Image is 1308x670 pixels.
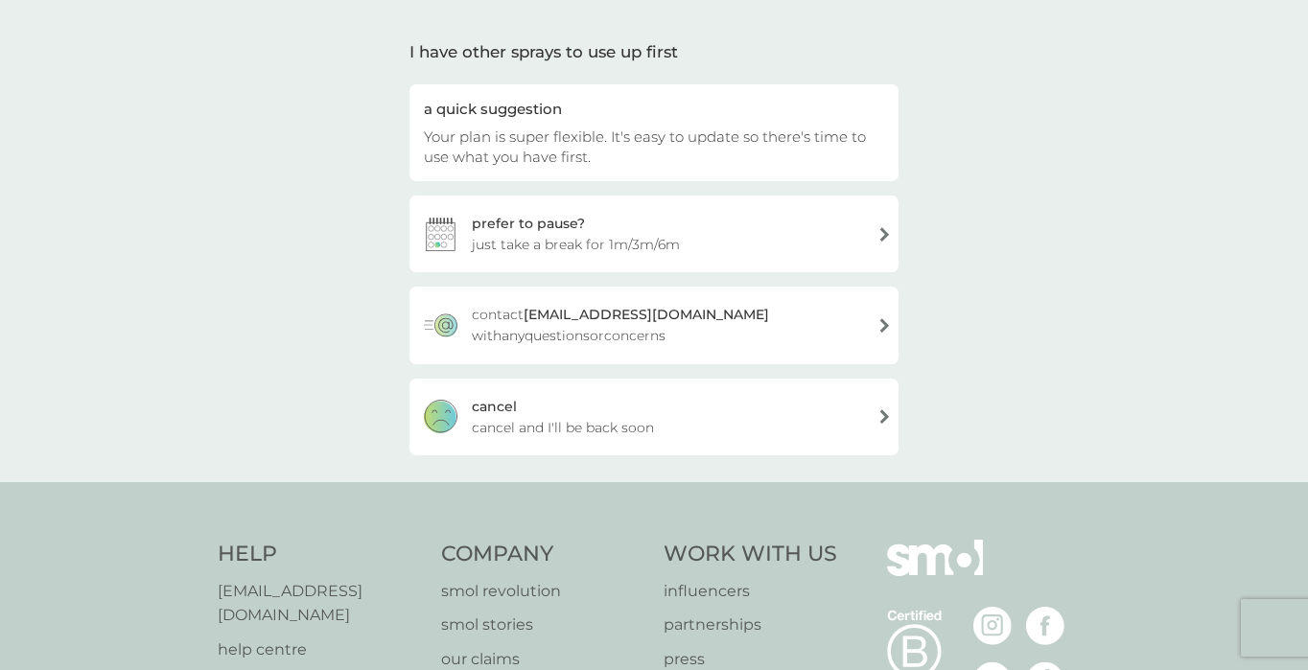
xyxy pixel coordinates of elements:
[664,540,837,569] h4: Work With Us
[664,579,837,604] a: influencers
[472,304,862,346] span: contact with any questions or concerns
[472,396,517,417] div: cancel
[1026,607,1064,645] img: visit the smol Facebook page
[664,612,837,637] a: partnerships
[409,39,899,65] div: I have other sprays to use up first
[441,612,645,637] a: smol stories
[218,637,422,662] a: help centre
[424,99,884,119] div: a quick suggestion
[409,287,899,363] a: contact[EMAIL_ADDRESS][DOMAIN_NAME] withanyquestionsorconcerns
[524,306,769,323] strong: [EMAIL_ADDRESS][DOMAIN_NAME]
[218,540,422,569] h4: Help
[973,607,1012,645] img: visit the smol Instagram page
[218,579,422,628] a: [EMAIL_ADDRESS][DOMAIN_NAME]
[472,213,585,234] div: prefer to pause?
[441,540,645,569] h4: Company
[472,417,654,438] span: cancel and I'll be back soon
[887,540,983,605] img: smol
[472,234,680,255] span: just take a break for 1m/3m/6m
[441,579,645,604] a: smol revolution
[424,127,866,166] span: Your plan is super flexible. It's easy to update so there's time to use what you have first.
